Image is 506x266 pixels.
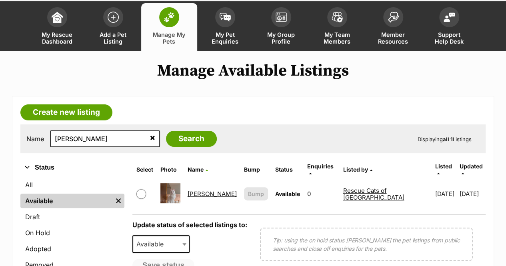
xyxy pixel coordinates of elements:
[26,135,44,142] label: Name
[20,162,124,173] button: Status
[388,12,399,22] img: member-resources-icon-8e73f808a243e03378d46382f2149f9095a855e16c252ad45f914b54edf8863c.svg
[432,180,459,208] td: [DATE]
[151,31,187,45] span: Manage My Pets
[188,190,237,198] a: [PERSON_NAME]
[29,3,85,51] a: My Rescue Dashboard
[133,160,156,179] th: Select
[421,3,477,51] a: Support Help Desk
[132,235,190,253] span: Available
[307,163,334,170] span: translation missing: en.admin.listings.index.attributes.enquiries
[157,160,184,179] th: Photo
[20,194,112,208] a: Available
[248,190,264,198] span: Bump
[418,136,472,142] span: Displaying Listings
[332,12,343,22] img: team-members-icon-5396bd8760b3fe7c0b43da4ab00e1e3bb1a5d9ba89233759b79545d2d3fc5d0d.svg
[375,31,411,45] span: Member Resources
[188,166,204,173] span: Name
[241,160,271,179] th: Bump
[275,190,300,197] span: Available
[133,238,172,250] span: Available
[253,3,309,51] a: My Group Profile
[263,31,299,45] span: My Group Profile
[343,166,372,173] a: Listed by
[365,3,421,51] a: Member Resources
[343,166,368,173] span: Listed by
[20,104,112,120] a: Create new listing
[343,187,404,201] a: Rescue Cats of [GEOGRAPHIC_DATA]
[304,180,339,208] td: 0
[20,226,124,240] a: On Hold
[85,3,141,51] a: Add a Pet Listing
[459,163,482,176] a: Updated
[141,3,197,51] a: Manage My Pets
[207,31,243,45] span: My Pet Enquiries
[220,13,231,22] img: pet-enquiries-icon-7e3ad2cf08bfb03b45e93fb7055b45f3efa6380592205ae92323e6603595dc1f.svg
[112,194,124,208] a: Remove filter
[435,163,452,170] span: Listed
[459,163,482,170] span: Updated
[39,31,75,45] span: My Rescue Dashboard
[272,160,303,179] th: Status
[20,178,124,192] a: All
[132,221,247,229] label: Update status of selected listings to:
[197,3,253,51] a: My Pet Enquiries
[164,12,175,22] img: manage-my-pets-icon-02211641906a0b7f246fdf0571729dbe1e7629f14944591b6c1af311fb30b64b.svg
[273,236,460,253] p: Tip: using the on hold status [PERSON_NAME] the pet listings from public searches and close off e...
[435,163,452,176] a: Listed
[443,136,453,142] strong: all 1
[20,210,124,224] a: Draft
[431,31,467,45] span: Support Help Desk
[108,12,119,23] img: add-pet-listing-icon-0afa8454b4691262ce3f59096e99ab1cd57d4a30225e0717b998d2c9b9846f56.svg
[188,166,208,173] a: Name
[309,3,365,51] a: My Team Members
[307,163,334,176] a: Enquiries
[244,187,268,200] button: Bump
[52,12,63,23] img: dashboard-icon-eb2f2d2d3e046f16d808141f083e7271f6b2e854fb5c12c21221c1fb7104beca.svg
[319,31,355,45] span: My Team Members
[166,131,217,147] input: Search
[459,180,485,208] td: [DATE]
[444,12,455,22] img: help-desk-icon-fdf02630f3aa405de69fd3d07c3f3aa587a6932b1a1747fa1d2bba05be0121f9.svg
[20,242,124,256] a: Adopted
[276,12,287,22] img: group-profile-icon-3fa3cf56718a62981997c0bc7e787c4b2cf8bcc04b72c1350f741eb67cf2f40e.svg
[95,31,131,45] span: Add a Pet Listing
